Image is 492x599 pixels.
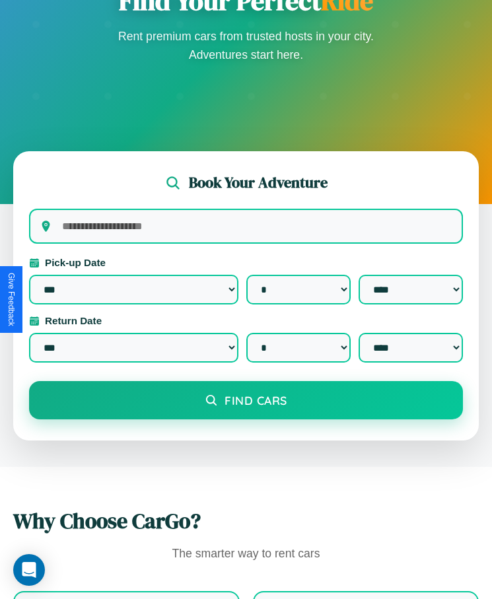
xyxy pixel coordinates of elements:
[29,315,463,326] label: Return Date
[13,544,479,565] p: The smarter way to rent cars
[13,507,479,536] h2: Why Choose CarGo?
[189,172,328,193] h2: Book Your Adventure
[114,27,378,64] p: Rent premium cars from trusted hosts in your city. Adventures start here.
[13,554,45,586] div: Open Intercom Messenger
[29,381,463,419] button: Find Cars
[7,273,16,326] div: Give Feedback
[29,257,463,268] label: Pick-up Date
